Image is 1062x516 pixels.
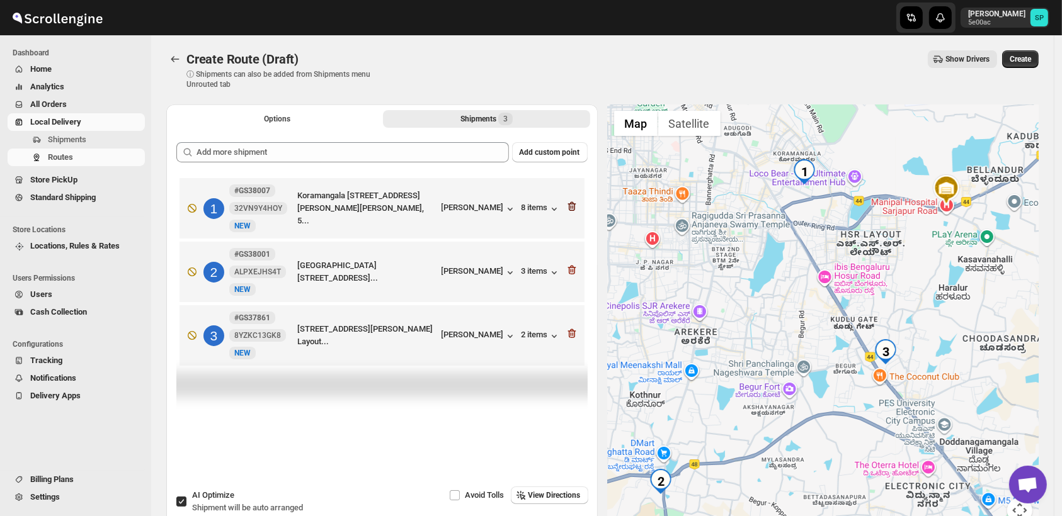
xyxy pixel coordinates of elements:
[13,48,145,58] span: Dashboard
[30,241,120,250] span: Locations, Rules & Rates
[614,111,658,136] button: Show street map
[234,250,270,259] b: #GS38001
[968,9,1025,19] p: [PERSON_NAME]
[8,149,145,166] button: Routes
[13,273,145,283] span: Users Permissions
[30,474,74,484] span: Billing Plans
[460,113,513,125] div: Shipments
[186,52,299,67] span: Create Route (Draft)
[234,313,270,322] b: #GS37861
[503,114,508,124] span: 3
[8,352,145,369] button: Tracking
[203,325,224,346] div: 3
[528,490,581,500] span: View Directions
[234,349,251,357] span: NEW
[968,19,1025,26] p: 5e00ac
[10,2,105,33] img: ScrollEngine
[13,225,145,235] span: Store Locations
[8,488,145,506] button: Settings
[13,339,145,349] span: Configurations
[234,203,282,213] span: 32VN9Y4HOY
[166,132,598,480] div: Selected Shipments
[192,503,303,512] span: Shipment will be auto arranged
[8,286,145,303] button: Users
[30,117,81,126] span: Local Delivery
[8,369,145,387] button: Notifications
[792,159,817,184] div: 1
[234,186,270,195] b: #GS38007
[442,266,517,279] button: [PERSON_NAME]
[30,307,87,317] span: Cash Collection
[873,339,898,364] div: 3
[1035,14,1044,22] text: SP
[8,78,145,96] button: Analytics
[658,111,721,136] button: Show satellite imagery
[30,289,52,299] span: Users
[961,8,1049,28] button: User menu
[30,82,64,91] span: Analytics
[203,262,224,283] div: 2
[297,259,437,284] div: [GEOGRAPHIC_DATA][STREET_ADDRESS]...
[465,490,505,500] span: Avoid Tolls
[297,323,437,348] div: [STREET_ADDRESS][PERSON_NAME] Layout...
[30,356,62,365] span: Tracking
[1010,54,1031,64] span: Create
[186,69,385,89] p: ⓘ Shipments can also be added from Shipments menu Unrouted tab
[234,222,251,230] span: NEW
[197,142,509,162] input: Add more shipment
[442,330,517,342] button: [PERSON_NAME]
[8,96,145,113] button: All Orders
[522,330,561,342] button: 2 items
[30,391,81,400] span: Delivery Apps
[203,198,224,219] div: 1
[1002,50,1039,68] button: Create
[30,64,52,74] span: Home
[442,203,517,215] button: [PERSON_NAME]
[945,54,990,64] span: Show Drivers
[8,60,145,78] button: Home
[30,373,76,383] span: Notifications
[512,142,588,162] button: Add custom point
[1031,9,1048,26] span: Sulakshana Pundle
[166,50,184,68] button: Routes
[928,50,997,68] button: Show Drivers
[30,193,96,202] span: Standard Shipping
[192,490,234,500] span: AI Optimize
[1009,466,1047,503] div: Open chat
[8,237,145,255] button: Locations, Rules & Rates
[648,469,673,494] div: 2
[30,175,77,184] span: Store PickUp
[520,147,580,157] span: Add custom point
[522,266,561,279] button: 3 items
[8,303,145,321] button: Cash Collection
[30,492,60,502] span: Settings
[8,131,145,149] button: Shipments
[174,110,380,128] button: All Route Options
[30,99,67,109] span: All Orders
[8,471,145,488] button: Billing Plans
[511,486,588,504] button: View Directions
[48,152,73,162] span: Routes
[234,330,281,340] span: 8YZKC13GK8
[264,114,290,124] span: Options
[234,267,281,277] span: ALPXEJHS4T
[522,203,561,215] button: 8 items
[48,135,86,144] span: Shipments
[383,110,590,128] button: Selected Shipments
[234,285,251,294] span: NEW
[8,387,145,405] button: Delivery Apps
[297,189,437,227] div: Koramangala [STREET_ADDRESS][PERSON_NAME][PERSON_NAME], 5...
